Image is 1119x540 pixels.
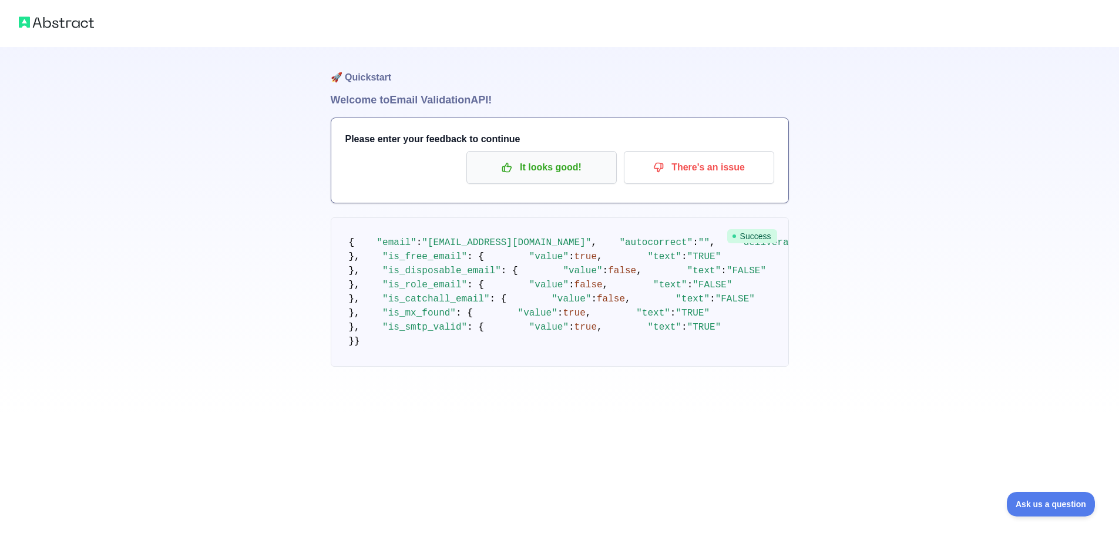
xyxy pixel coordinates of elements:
span: "TRUE" [687,251,721,262]
span: : { [467,280,484,290]
span: : [416,237,422,248]
span: true [574,251,597,262]
span: "value" [529,280,569,290]
span: , [597,251,603,262]
span: "is_free_email" [382,251,467,262]
span: : [670,308,676,318]
span: : [681,322,687,333]
span: "FALSE" [715,294,755,304]
span: "text" [676,294,710,304]
span: "deliverability" [738,237,828,248]
span: "is_catchall_email" [382,294,489,304]
span: , [603,280,609,290]
span: "autocorrect" [619,237,693,248]
button: There's an issue [624,151,774,184]
span: "is_smtp_valid" [382,322,467,333]
span: true [563,308,585,318]
span: false [574,280,603,290]
span: : [710,294,715,304]
span: "text" [687,266,721,276]
span: "text" [647,251,681,262]
span: : { [501,266,518,276]
span: : { [467,322,484,333]
span: "TRUE" [687,322,721,333]
span: "[EMAIL_ADDRESS][DOMAIN_NAME]" [422,237,591,248]
span: : [591,294,597,304]
span: , [625,294,631,304]
span: : [569,280,574,290]
span: : { [490,294,507,304]
span: false [597,294,625,304]
span: "text" [647,322,681,333]
span: "is_role_email" [382,280,467,290]
span: , [586,308,592,318]
h3: Please enter your feedback to continue [345,132,774,146]
span: false [608,266,636,276]
p: There's an issue [633,157,765,177]
span: "value" [529,251,569,262]
span: : [569,322,574,333]
button: It looks good! [466,151,617,184]
span: { [349,237,355,248]
span: : [557,308,563,318]
span: "email" [377,237,416,248]
span: : [569,251,574,262]
span: : [721,266,727,276]
span: Success [727,229,777,243]
img: Abstract logo [19,14,94,31]
span: , [710,237,715,248]
span: : { [467,251,484,262]
span: "FALSE" [727,266,766,276]
span: "value" [563,266,602,276]
span: , [636,266,642,276]
p: It looks good! [475,157,608,177]
span: "" [698,237,710,248]
h1: 🚀 Quickstart [331,47,789,92]
span: , [597,322,603,333]
span: : [687,280,693,290]
h1: Welcome to Email Validation API! [331,92,789,108]
span: : [681,251,687,262]
span: "value" [518,308,557,318]
span: , [591,237,597,248]
span: "is_disposable_email" [382,266,501,276]
span: "text" [636,308,670,318]
span: "value" [552,294,591,304]
span: : { [456,308,473,318]
span: "FALSE" [693,280,732,290]
iframe: Toggle Customer Support [1007,492,1096,516]
span: true [574,322,597,333]
span: "text" [653,280,687,290]
span: "value" [529,322,569,333]
span: "is_mx_found" [382,308,456,318]
span: : [603,266,609,276]
span: "TRUE" [676,308,710,318]
span: : [693,237,698,248]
